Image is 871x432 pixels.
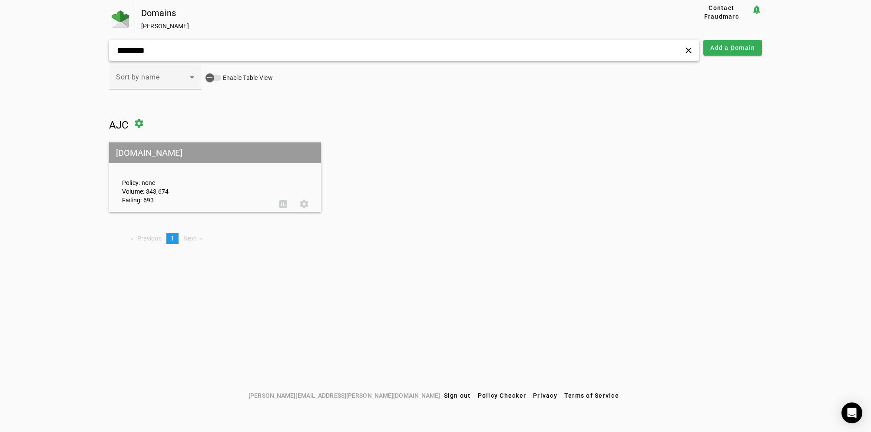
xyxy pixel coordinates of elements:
mat-icon: notification_important [752,4,762,15]
span: Previous [137,235,162,242]
div: [PERSON_NAME] [141,22,663,30]
span: Sign out [444,392,471,399]
span: Next [183,235,196,242]
button: Contact Fraudmarc [691,4,752,20]
nav: Pagination [109,233,762,244]
span: Add a Domain [710,43,755,52]
div: Open Intercom Messenger [841,402,862,423]
span: Contact Fraudmarc [695,3,748,21]
span: AJC [109,119,129,131]
app-page-header: Domains [109,4,762,36]
span: [PERSON_NAME][EMAIL_ADDRESS][PERSON_NAME][DOMAIN_NAME] [248,391,440,400]
button: Settings [294,194,315,214]
span: Sort by name [116,73,159,81]
span: Terms of Service [564,392,619,399]
div: Policy: none Volume: 343,674 Failing: 693 [116,150,273,204]
mat-grid-tile-header: [DOMAIN_NAME] [109,142,321,163]
button: Terms of Service [561,388,623,403]
label: Enable Table View [221,73,273,82]
button: Sign out [440,388,474,403]
button: Policy Checker [474,388,530,403]
button: DMARC Report [273,194,294,214]
button: Privacy [530,388,561,403]
div: Domains [141,9,663,17]
span: Privacy [533,392,557,399]
button: Add a Domain [703,40,762,56]
span: 1 [171,235,174,242]
span: Policy Checker [478,392,527,399]
img: Fraudmarc Logo [112,10,129,28]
